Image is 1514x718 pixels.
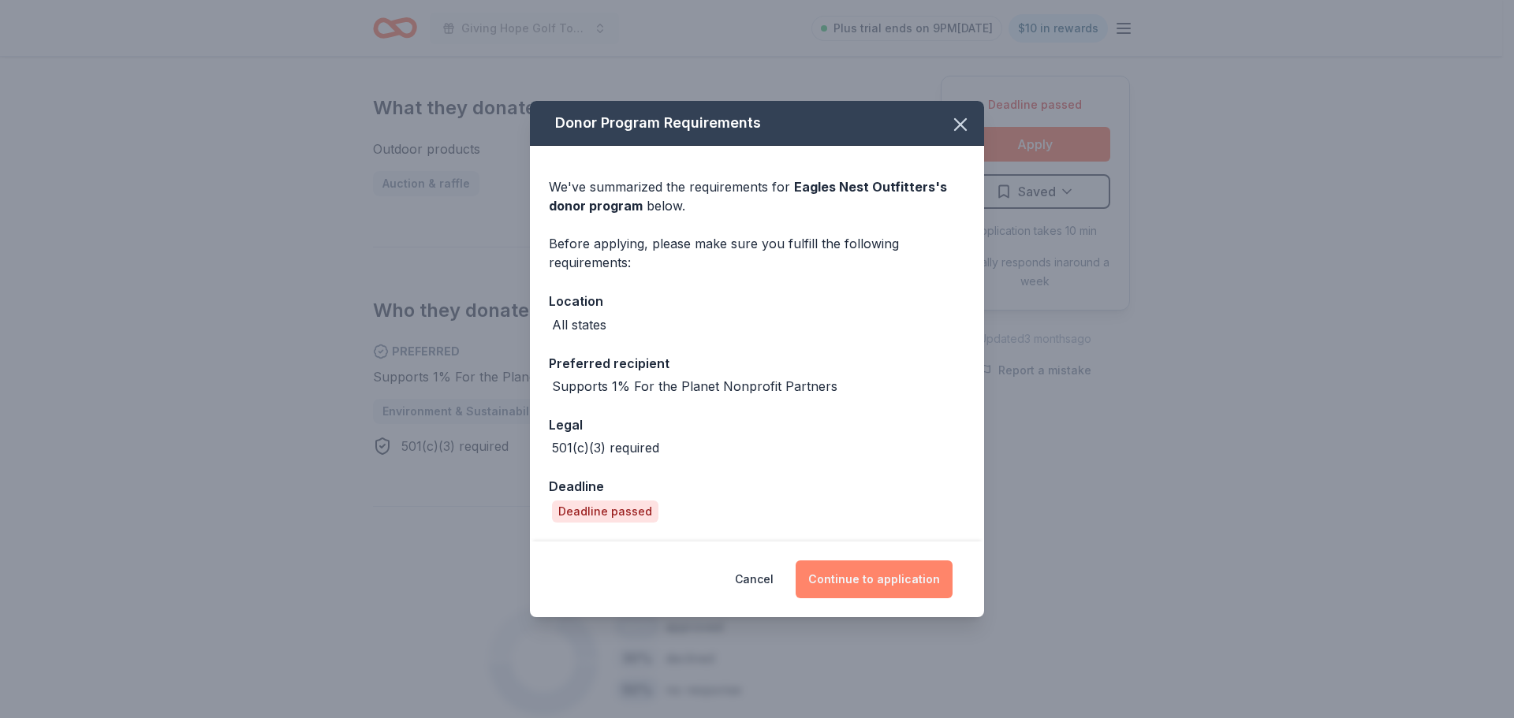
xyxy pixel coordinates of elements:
[552,438,659,457] div: 501(c)(3) required
[549,291,965,311] div: Location
[552,500,658,523] div: Deadline passed
[735,560,774,598] button: Cancel
[530,101,984,146] div: Donor Program Requirements
[549,415,965,435] div: Legal
[549,177,965,215] div: We've summarized the requirements for below.
[549,234,965,272] div: Before applying, please make sure you fulfill the following requirements:
[796,560,953,598] button: Continue to application
[549,476,965,497] div: Deadline
[549,353,965,374] div: Preferred recipient
[552,377,837,396] div: Supports 1% For the Planet Nonprofit Partners
[552,315,606,334] div: All states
